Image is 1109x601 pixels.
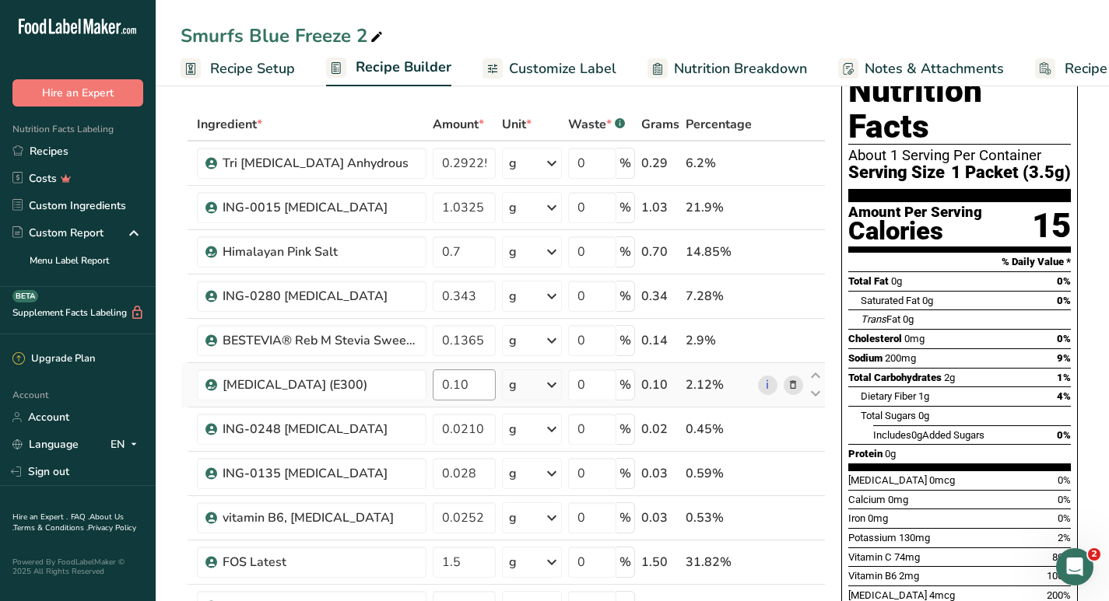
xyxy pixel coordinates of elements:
[509,243,517,261] div: g
[686,420,752,439] div: 0.45%
[904,333,925,344] span: 0mg
[509,376,517,394] div: g
[641,420,679,439] div: 0.02
[1047,570,1071,582] span: 100%
[918,390,929,402] span: 1g
[509,198,517,217] div: g
[885,448,896,459] span: 0g
[758,376,777,395] a: i
[686,508,752,527] div: 0.53%
[848,589,927,601] span: [MEDICAL_DATA]
[686,154,752,173] div: 6.2%
[12,225,104,241] div: Custom Report
[903,313,914,325] span: 0g
[223,376,417,394] div: [MEDICAL_DATA] (E300)
[509,287,517,306] div: g
[911,429,922,441] span: 0g
[509,553,517,571] div: g
[929,589,955,601] span: 4mcg
[899,570,919,582] span: 2mg
[568,115,625,134] div: Waste
[686,243,752,261] div: 14.85%
[1052,551,1071,563] span: 80%
[894,551,920,563] span: 74mg
[509,331,517,350] div: g
[848,494,886,505] span: Calcium
[1058,494,1071,505] span: 0%
[848,372,942,383] span: Total Carbohydrates
[509,464,517,483] div: g
[1047,589,1071,601] span: 200%
[1057,372,1071,383] span: 1%
[223,287,417,306] div: ING-0280 [MEDICAL_DATA]
[641,198,679,217] div: 1.03
[223,508,417,527] div: vitamin B6, [MEDICAL_DATA]
[71,512,89,522] a: FAQ .
[12,557,143,576] div: Powered By FoodLabelMaker © 2025 All Rights Reserved
[223,331,417,350] div: BESTEVIA® Reb M Stevia Sweetener 30302000
[861,313,900,325] span: Fat
[509,58,616,79] span: Customize Label
[648,51,807,86] a: Nutrition Breakdown
[848,73,1071,145] h1: Nutrition Facts
[686,287,752,306] div: 7.28%
[356,57,451,78] span: Recipe Builder
[848,551,892,563] span: Vitamin C
[223,553,417,571] div: FOS Latest
[12,431,79,458] a: Language
[686,115,752,134] span: Percentage
[433,115,484,134] span: Amount
[861,295,920,306] span: Saturated Fat
[210,58,295,79] span: Recipe Setup
[918,410,929,421] span: 0g
[1058,474,1071,486] span: 0%
[641,287,679,306] div: 0.34
[686,331,752,350] div: 2.9%
[848,532,897,543] span: Potassium
[641,553,679,571] div: 1.50
[223,464,417,483] div: ING-0135 [MEDICAL_DATA]
[181,22,386,50] div: Smurfs Blue Freeze 2
[838,51,1004,86] a: Notes & Attachments
[1057,333,1071,344] span: 0%
[848,474,927,486] span: [MEDICAL_DATA]
[951,163,1071,183] span: 1 Packet (3.5g)
[181,51,295,86] a: Recipe Setup
[888,494,908,505] span: 0mg
[885,352,916,364] span: 200mg
[1058,512,1071,524] span: 0%
[12,512,124,533] a: About Us .
[686,464,752,483] div: 0.59%
[509,508,517,527] div: g
[848,512,865,524] span: Iron
[111,435,143,454] div: EN
[929,474,955,486] span: 0mcg
[1088,548,1100,561] span: 2
[326,50,451,87] a: Recipe Builder
[861,390,916,402] span: Dietary Fiber
[1032,205,1071,246] div: 15
[509,154,517,173] div: g
[848,352,883,364] span: Sodium
[922,295,933,306] span: 0g
[848,148,1071,163] div: About 1 Serving Per Container
[223,198,417,217] div: ING-0015 [MEDICAL_DATA]
[848,570,897,582] span: Vitamin B6
[223,243,417,261] div: Himalayan Pink Salt
[865,58,1004,79] span: Notes & Attachments
[641,508,679,527] div: 0.03
[944,372,955,383] span: 2g
[848,253,1071,271] section: % Daily Value *
[686,553,752,571] div: 31.82%
[483,51,616,86] a: Customize Label
[873,429,984,441] span: Includes Added Sugars
[899,532,930,543] span: 130mg
[641,243,679,261] div: 0.70
[1057,429,1071,441] span: 0%
[223,154,417,173] div: Tri [MEDICAL_DATA] Anhydrous
[848,163,945,183] span: Serving Size
[861,313,886,325] i: Trans
[1057,275,1071,287] span: 0%
[686,198,752,217] div: 21.9%
[848,448,883,459] span: Protein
